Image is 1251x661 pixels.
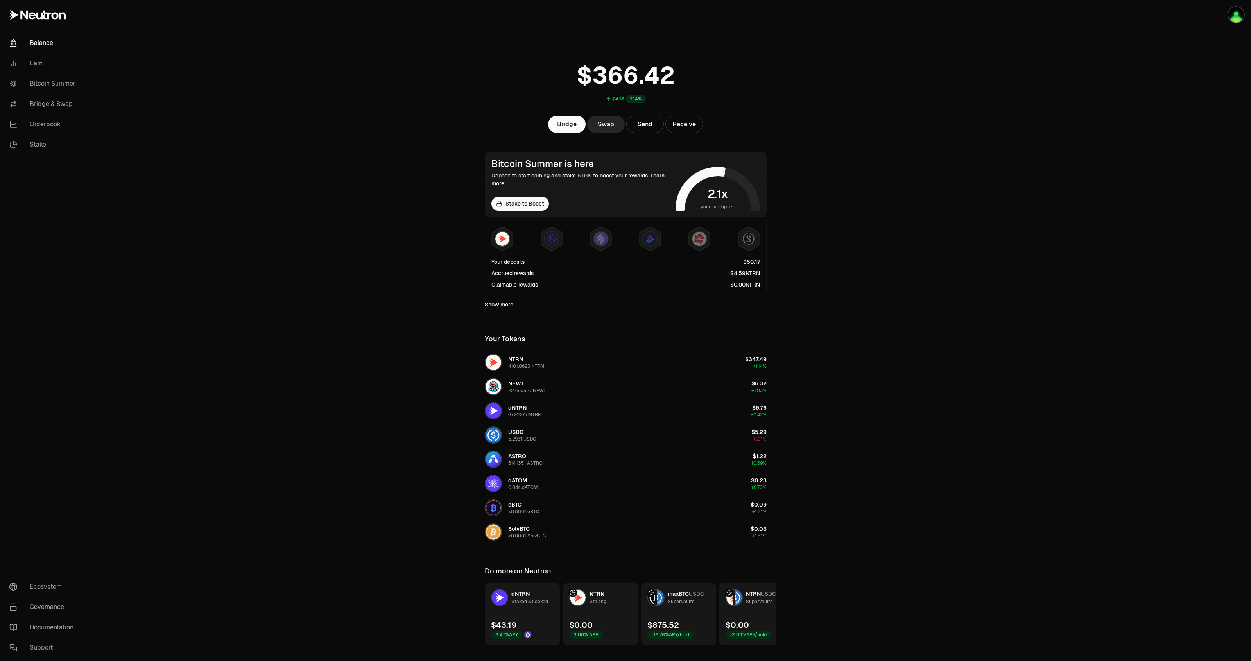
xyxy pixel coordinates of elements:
a: Documentation [3,617,84,638]
div: 314.1351 ASTRO [508,460,543,466]
button: USDC LogoUSDC5.2931 USDC$5.29-0.01% [480,423,771,447]
span: USDC [689,590,704,597]
span: +0.42% [751,412,767,418]
a: Balance [3,33,84,53]
span: $5.29 [751,428,767,435]
div: $0.00 [726,620,749,631]
div: Bitcoin Summer is here [491,158,672,169]
span: +0.70% [751,484,767,491]
span: ASTRO [508,453,526,460]
span: $0.23 [751,477,767,484]
div: 4101.0623 NTRN [508,363,544,369]
div: Supervaults [746,598,772,605]
img: Solv Points [594,232,608,246]
a: Swap [587,116,625,133]
span: dATOM [508,477,527,484]
span: eBTC [508,501,522,508]
span: dNTRN [511,590,530,597]
div: $4.18 [612,96,624,102]
div: <0.0001 eBTC [508,509,539,515]
a: Bridge & Swap [3,94,84,114]
span: $1.22 [753,453,767,460]
span: $6.32 [751,380,767,387]
div: 5.2931 USDC [508,436,536,442]
button: eBTC LogoeBTC<0.0001 eBTC$0.09+1.51% [480,496,771,519]
div: Accrued rewards [491,269,534,277]
img: NTRN Logo [570,590,586,605]
img: USDC Logo [735,590,742,605]
div: <0.0001 SolvBTC [508,533,546,539]
a: Orderbook [3,114,84,134]
a: Ecosystem [3,577,84,597]
img: Mars Fragments [692,232,706,246]
a: Earn [3,53,84,73]
div: $875.52 [647,620,679,631]
div: Your deposits [491,258,525,266]
span: your multiplier [701,203,735,211]
div: 0.044 dATOM [508,484,538,491]
img: ASTRO Logo [486,451,501,467]
span: NTRN [746,590,761,597]
img: USDC Logo [486,427,501,443]
span: NTRN [590,590,604,597]
img: dATOM Logo [486,476,501,491]
img: Drop [525,632,531,638]
img: eBTC Logo [486,500,501,516]
div: 2225.0527 NEWT [508,387,546,394]
button: dNTRN LogodNTRN67.2027 dNTRN$5.76+0.42% [480,399,771,423]
div: 2.47% APY [491,631,522,639]
a: NTRN LogoNTRNStaking$0.003.00% APR [563,583,638,645]
div: -2.09% APY/hold [726,631,771,639]
div: Staked & Locked [511,598,548,605]
a: Governance [3,597,84,617]
a: maxBTC LogoUSDC LogomaxBTCUSDCSupervaults$875.52-18.76%APY/hold [641,583,716,645]
div: Supervaults [668,598,694,605]
img: SolvBTC Logo [486,524,501,540]
span: $0.03 [751,525,767,532]
button: SolvBTC LogoSolvBTC<0.0001 SolvBTC$0.03+1.51% [480,520,771,544]
span: -0.01% [752,436,767,442]
span: $0.09 [751,501,767,508]
button: NEWT LogoNEWT2225.0527 NEWT$6.32+1.03% [480,375,771,398]
span: $5.76 [752,404,767,411]
button: dATOM LogodATOM0.044 dATOM$0.23+0.70% [480,472,771,495]
img: Structured Points [742,232,756,246]
img: NTRN [495,232,509,246]
span: USDC [508,428,523,435]
img: NEWT Logo [486,379,501,394]
a: Bitcoin Summer [3,73,84,94]
span: +1.51% [752,533,767,539]
img: New Main [1228,7,1244,23]
a: Stake to Boost [491,197,549,211]
div: Do more on Neutron [485,566,551,577]
img: NTRN Logo [726,590,733,605]
button: NTRN LogoNTRN4101.0623 NTRN$347.49+1.14% [480,351,771,374]
div: Deposit to start earning and stake NTRN to boost your rewards. [491,172,672,187]
a: Support [3,638,84,658]
div: $0.00 [569,620,593,631]
img: NTRN Logo [486,355,501,370]
a: Bridge [548,116,586,133]
img: Bedrock Diamonds [643,232,657,246]
span: dNTRN [508,404,527,411]
a: Stake [3,134,84,155]
button: Receive [665,116,703,133]
button: ASTRO LogoASTRO314.1351 ASTRO$1.22+10.69% [480,448,771,471]
span: $347.49 [745,356,767,363]
span: USDC [761,590,776,597]
div: Staking [590,598,606,605]
div: Claimable rewards [491,281,538,288]
a: dNTRN LogodNTRNStaked & Locked$43.192.47%APYDrop [485,583,560,645]
div: Your Tokens [485,333,525,344]
img: dNTRN Logo [492,590,507,605]
span: NEWT [508,380,524,387]
span: +10.69% [749,460,767,466]
img: dNTRN Logo [486,403,501,419]
a: Show more [485,301,513,308]
div: 67.2027 dNTRN [508,412,541,418]
span: +1.14% [753,363,767,369]
span: +1.51% [752,509,767,515]
span: SolvBTC [508,525,530,532]
img: USDC Logo [657,590,664,605]
div: 1.14% [626,95,646,103]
